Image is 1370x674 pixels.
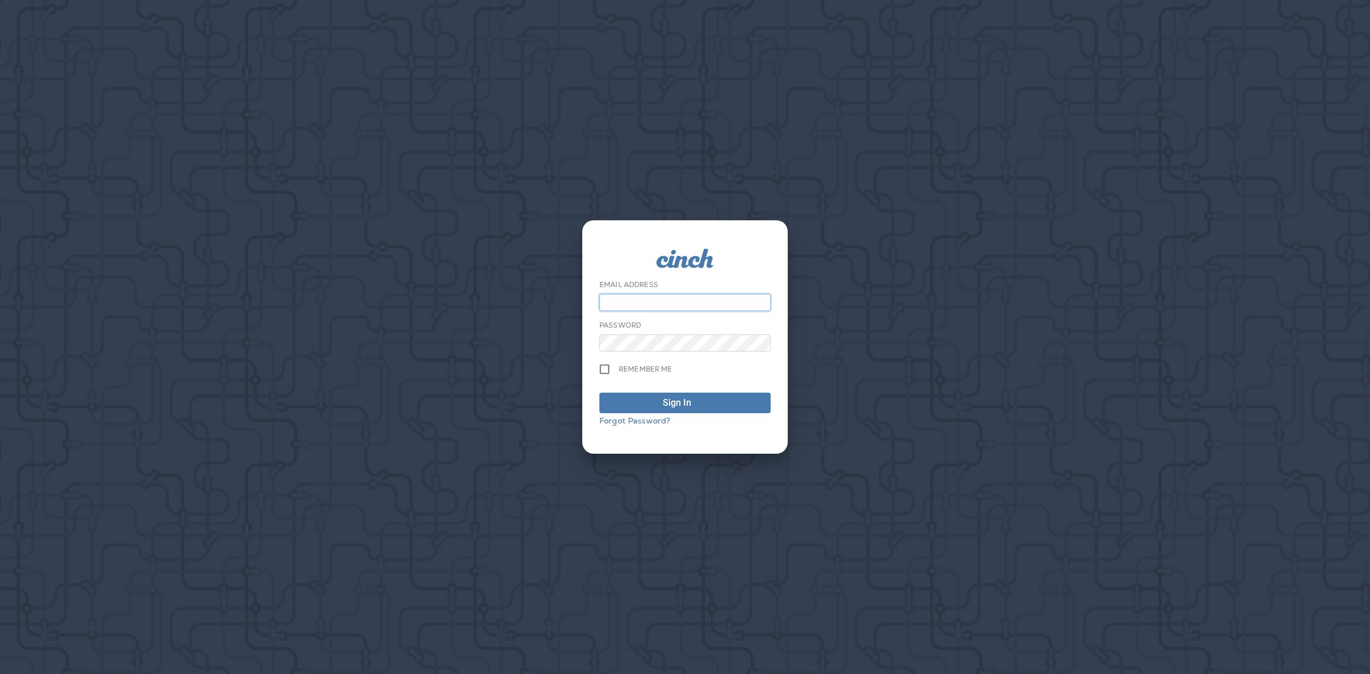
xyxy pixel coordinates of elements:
a: Forgot Password? [599,415,670,426]
span: Remember me [619,365,672,374]
div: Sign In [663,396,691,410]
button: Sign In [599,393,771,413]
label: Email Address [599,280,658,289]
label: Password [599,321,641,330]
